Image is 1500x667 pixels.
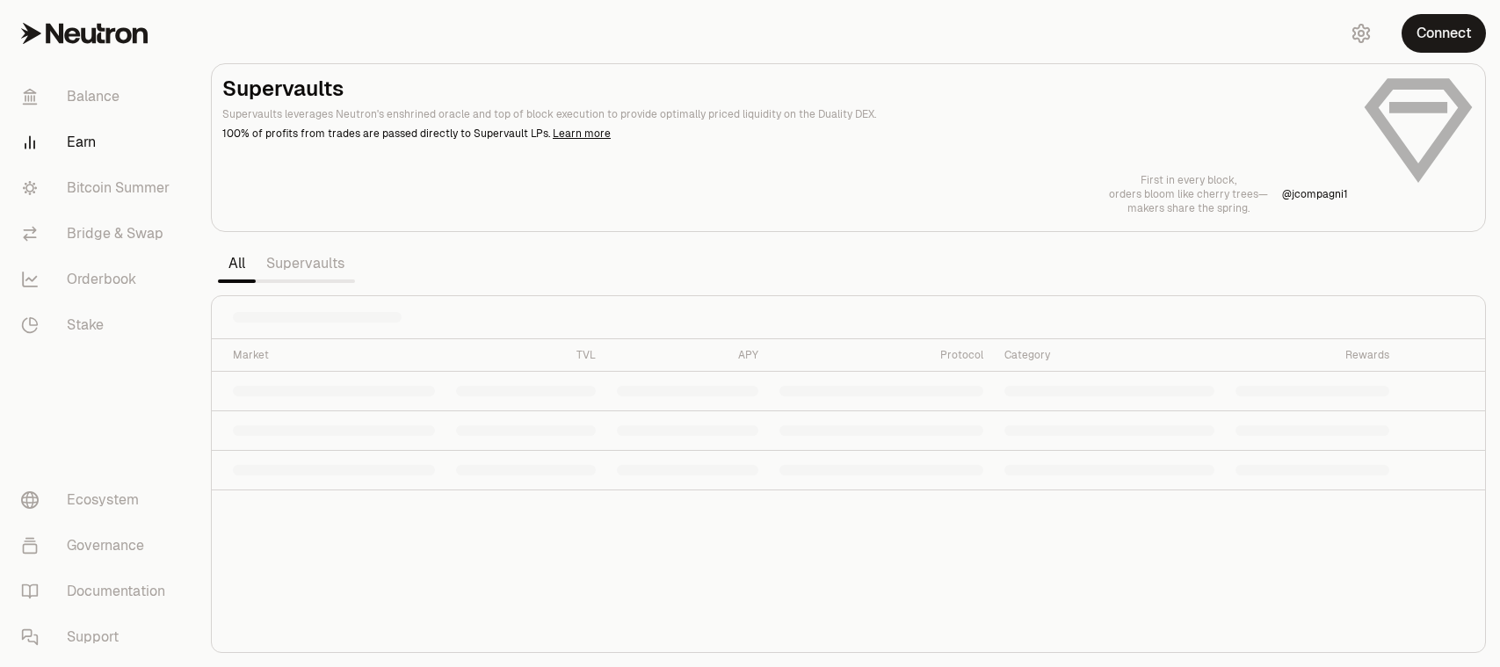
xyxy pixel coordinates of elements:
a: Orderbook [7,257,190,302]
a: Governance [7,523,190,569]
div: Market [233,348,435,362]
div: TVL [456,348,596,362]
a: Learn more [553,127,611,141]
p: orders bloom like cherry trees— [1109,187,1268,201]
a: Bridge & Swap [7,211,190,257]
div: APY [617,348,758,362]
div: Protocol [779,348,982,362]
a: Ecosystem [7,477,190,523]
button: Connect [1402,14,1486,53]
p: 100% of profits from trades are passed directly to Supervault LPs. [222,126,1348,141]
a: Balance [7,74,190,120]
a: Stake [7,302,190,348]
a: Bitcoin Summer [7,165,190,211]
div: Rewards [1236,348,1389,362]
a: @jcompagni1 [1282,187,1348,201]
p: Supervaults leverages Neutron's enshrined oracle and top of block execution to provide optimally ... [222,106,1348,122]
a: Earn [7,120,190,165]
h2: Supervaults [222,75,1348,103]
p: makers share the spring. [1109,201,1268,215]
a: All [218,246,256,281]
p: First in every block, [1109,173,1268,187]
a: First in every block,orders bloom like cherry trees—makers share the spring. [1109,173,1268,215]
p: @ jcompagni1 [1282,187,1348,201]
a: Documentation [7,569,190,614]
a: Supervaults [256,246,355,281]
div: Category [1004,348,1214,362]
a: Support [7,614,190,660]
